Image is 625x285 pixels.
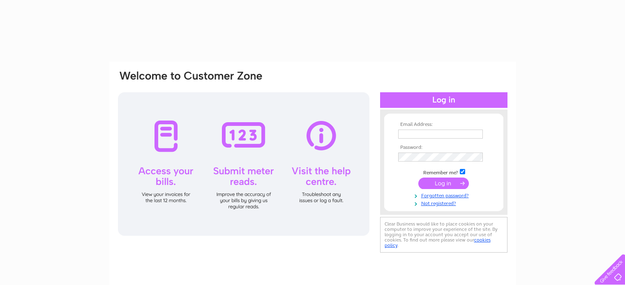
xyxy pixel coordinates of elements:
input: Submit [418,178,469,189]
td: Remember me? [396,168,491,176]
a: Forgotten password? [398,191,491,199]
th: Email Address: [396,122,491,128]
th: Password: [396,145,491,150]
div: Clear Business would like to place cookies on your computer to improve your experience of the sit... [380,217,507,253]
a: cookies policy [385,237,491,248]
a: Not registered? [398,199,491,207]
